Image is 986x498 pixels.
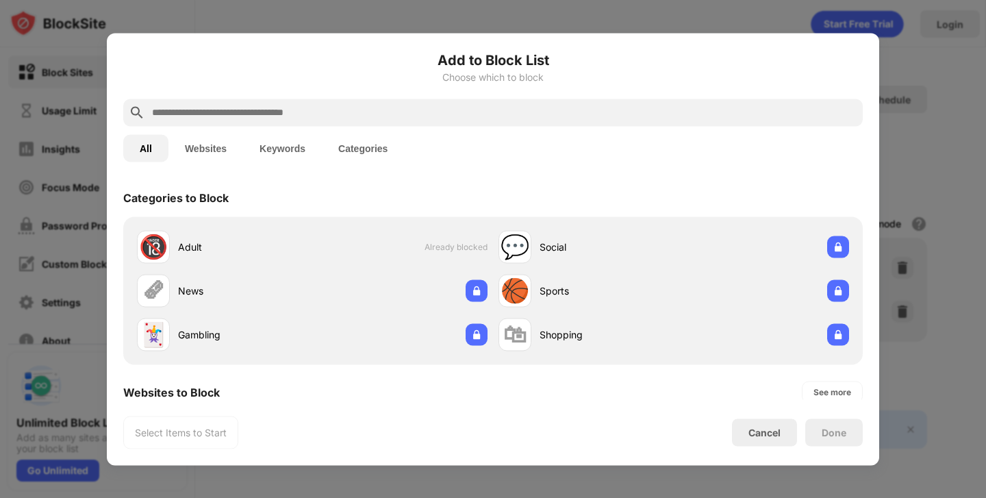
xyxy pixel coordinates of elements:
[503,321,527,349] div: 🛍
[322,134,404,162] button: Categories
[748,427,781,438] div: Cancel
[142,277,165,305] div: 🗞
[139,233,168,261] div: 🔞
[813,385,851,399] div: See more
[540,284,674,298] div: Sports
[178,284,312,298] div: News
[168,134,243,162] button: Websites
[123,134,168,162] button: All
[540,240,674,254] div: Social
[178,240,312,254] div: Adult
[540,327,674,342] div: Shopping
[501,277,529,305] div: 🏀
[123,49,863,70] h6: Add to Block List
[822,427,846,438] div: Done
[425,242,488,252] span: Already blocked
[139,321,168,349] div: 🃏
[123,71,863,82] div: Choose which to block
[135,425,227,439] div: Select Items to Start
[129,104,145,121] img: search.svg
[123,385,220,399] div: Websites to Block
[123,190,229,204] div: Categories to Block
[243,134,322,162] button: Keywords
[501,233,529,261] div: 💬
[178,327,312,342] div: Gambling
